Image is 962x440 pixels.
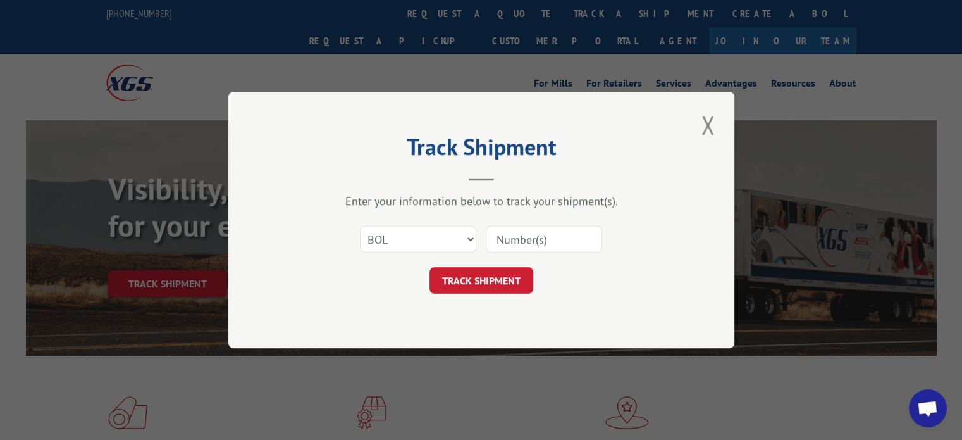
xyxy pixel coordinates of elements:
button: TRACK SHIPMENT [429,267,533,294]
input: Number(s) [486,226,602,253]
div: Enter your information below to track your shipment(s). [292,194,671,208]
h2: Track Shipment [292,138,671,162]
button: Close modal [697,108,718,142]
a: Open chat [909,389,947,427]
